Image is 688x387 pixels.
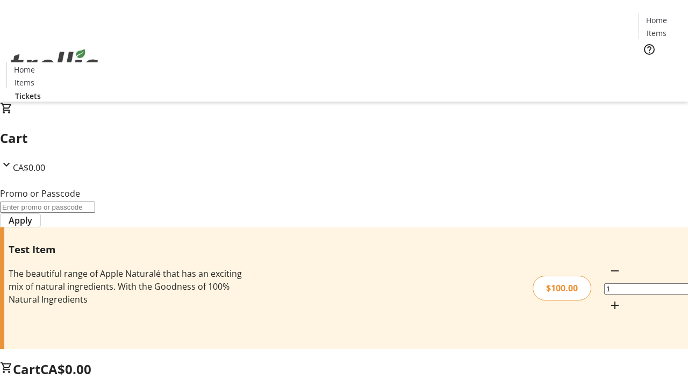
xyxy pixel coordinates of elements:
span: CA$0.00 [13,162,45,174]
span: Tickets [15,90,41,102]
span: CA$0.00 [40,360,91,378]
div: $100.00 [533,276,591,300]
a: Tickets [639,62,682,74]
span: Tickets [647,62,673,74]
div: The beautiful range of Apple Naturalé that has an exciting mix of natural ingredients. With the G... [9,267,243,306]
img: Orient E2E Organization O5ZiHww0Ef's Logo [6,37,102,91]
a: Items [639,27,673,39]
a: Tickets [6,90,49,102]
span: Items [15,77,34,88]
button: Decrement by one [604,260,626,282]
span: Home [14,64,35,75]
a: Home [639,15,673,26]
button: Increment by one [604,295,626,316]
span: Items [647,27,666,39]
span: Home [646,15,667,26]
button: Help [639,39,660,60]
a: Home [7,64,41,75]
h3: Test Item [9,242,243,257]
a: Items [7,77,41,88]
span: Apply [9,214,32,227]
